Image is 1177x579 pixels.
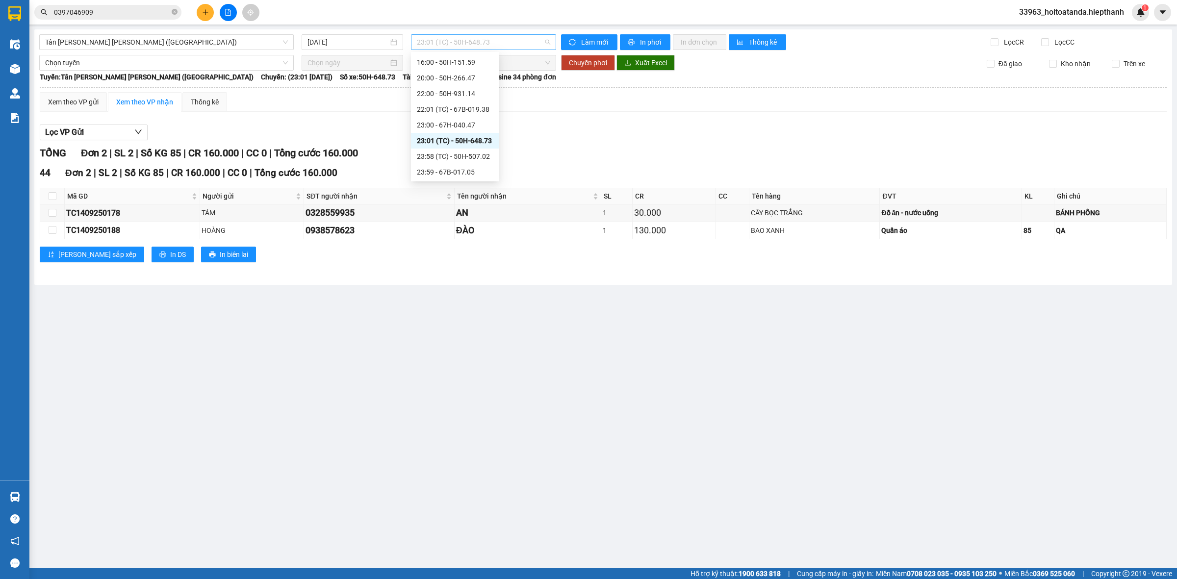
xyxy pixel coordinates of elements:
[603,225,631,236] div: 1
[1082,568,1084,579] span: |
[620,34,670,50] button: printerIn phơi
[307,37,388,48] input: 14/09/2025
[247,9,254,16] span: aim
[166,167,169,178] span: |
[1022,188,1054,204] th: KL
[455,222,601,239] td: ĐÀO
[1056,225,1165,236] div: QA
[65,167,91,178] span: Đơn 2
[48,251,54,259] span: sort-ascending
[225,9,231,16] span: file-add
[45,126,84,138] span: Lọc VP Gửi
[417,57,493,68] div: 16:00 - 50H-151.59
[10,88,20,99] img: warehouse-icon
[1056,207,1165,218] div: BÁNH PHỒNG
[417,167,493,177] div: 23:59 - 67B-017.05
[739,570,781,578] strong: 1900 633 818
[58,249,136,260] span: [PERSON_NAME] sắp xếp
[306,224,453,237] div: 0938578623
[183,147,186,159] span: |
[40,247,144,262] button: sort-ascending[PERSON_NAME] sắp xếp
[228,167,247,178] span: CC 0
[457,191,591,201] span: Tên người nhận
[51,70,237,163] h2: VP Nhận: [PERSON_NAME] ([PERSON_NAME])
[250,167,252,178] span: |
[1033,570,1075,578] strong: 0369 525 060
[48,97,99,107] div: Xem theo VP gửi
[1004,568,1075,579] span: Miền Bắc
[109,147,112,159] span: |
[561,34,617,50] button: syncLàm mới
[220,249,248,260] span: In biên lai
[152,247,194,262] button: printerIn DS
[304,222,455,239] td: 0938578623
[202,225,302,236] div: HOÀNG
[67,191,190,201] span: Mã GD
[170,249,186,260] span: In DS
[749,37,778,48] span: Thống kê
[10,536,20,546] span: notification
[995,58,1026,69] span: Đã giao
[307,191,444,201] span: SĐT người nhận
[99,167,117,178] span: SL 2
[10,113,20,123] img: solution-icon
[417,104,493,115] div: 22:01 (TC) - 67B-019.38
[223,167,225,178] span: |
[876,568,997,579] span: Miền Nam
[569,39,577,47] span: sync
[307,57,388,68] input: Chọn ngày
[454,72,556,82] span: Loại xe: Limousine 34 phòng đơn
[10,64,20,74] img: warehouse-icon
[255,167,337,178] span: Tổng cước 160.000
[40,125,148,140] button: Lọc VP Gửi
[797,568,873,579] span: Cung cấp máy in - giấy in:
[751,225,878,236] div: BAO XANH
[242,4,259,21] button: aim
[188,147,239,159] span: CR 160.000
[907,570,997,578] strong: 0708 023 035 - 0935 103 250
[1158,8,1167,17] span: caret-down
[417,35,550,50] span: 23:01 (TC) - 50H-648.73
[172,8,178,17] span: close-circle
[999,572,1002,576] span: ⚪️
[94,167,96,178] span: |
[203,191,294,201] span: Người gửi
[640,37,663,48] span: In phơi
[716,188,749,204] th: CC
[616,55,675,71] button: downloadXuất Excel
[274,147,358,159] span: Tổng cước 160.000
[304,204,455,222] td: 0328559935
[880,188,1022,204] th: ĐVT
[633,188,716,204] th: CR
[8,6,21,21] img: logo-vxr
[10,514,20,524] span: question-circle
[54,7,170,18] input: Tìm tên, số ĐT hoặc mã đơn
[456,224,599,237] div: ĐÀO
[202,9,209,16] span: plus
[634,206,714,220] div: 30.000
[114,147,133,159] span: SL 2
[673,34,726,50] button: In đơn chọn
[1136,8,1145,17] img: icon-new-feature
[201,247,256,262] button: printerIn biên lai
[455,204,601,222] td: AN
[120,167,122,178] span: |
[1154,4,1171,21] button: caret-down
[202,207,302,218] div: TÁM
[1120,58,1149,69] span: Trên xe
[269,147,272,159] span: |
[403,72,447,82] span: Tài xế: THANH
[1143,4,1147,11] span: 1
[10,492,20,502] img: warehouse-icon
[125,167,164,178] span: Số KG 85
[66,207,198,219] div: TC1409250178
[306,206,453,220] div: 0328559935
[81,147,107,159] span: Đơn 2
[66,224,198,236] div: TC1409250188
[1000,37,1025,48] span: Lọc CR
[456,206,599,220] div: AN
[141,147,181,159] span: Số KG 85
[1057,58,1095,69] span: Kho nhận
[1023,225,1052,236] div: 85
[1054,188,1167,204] th: Ghi chú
